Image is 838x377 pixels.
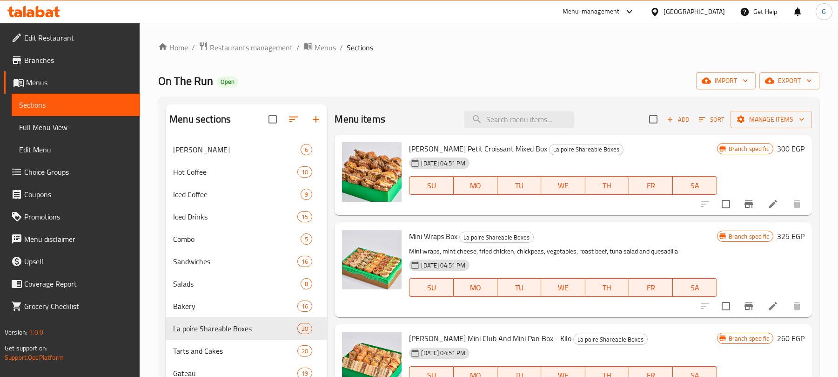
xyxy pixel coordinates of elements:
[166,161,327,183] div: Hot Coffee10
[24,233,133,245] span: Menu disclaimer
[725,232,773,241] span: Branch specific
[24,55,133,66] span: Branches
[199,41,293,54] a: Restaurants management
[409,176,453,195] button: SU
[585,278,629,297] button: TH
[303,41,336,54] a: Menus
[573,334,648,345] div: La poire Shareable Boxes
[629,278,673,297] button: FR
[19,122,133,133] span: Full Menu View
[731,111,812,128] button: Manage items
[541,176,585,195] button: WE
[173,233,301,245] span: Combo
[169,112,231,126] h2: Menu sections
[459,232,534,243] div: La poire Shareable Boxes
[633,281,669,295] span: FR
[497,278,541,297] button: TU
[501,179,537,192] span: TU
[19,99,133,110] span: Sections
[342,142,402,202] img: La Poire Petit Croissant Mixed Box
[173,278,301,289] span: Salads
[342,230,402,289] img: Mini Wraps Box
[545,281,581,295] span: WE
[301,280,312,288] span: 8
[173,189,301,200] span: Iced Coffee
[738,114,804,125] span: Manage items
[24,301,133,312] span: Grocery Checklist
[777,142,804,155] h6: 300 EGP
[644,110,663,129] span: Select section
[4,183,140,206] a: Coupons
[409,229,457,243] span: Mini Wraps Box
[697,112,727,127] button: Sort
[297,211,312,222] div: items
[335,112,385,126] h2: Menu items
[298,324,312,333] span: 20
[158,70,213,91] span: On The Run
[305,108,327,130] button: Add section
[24,256,133,267] span: Upsell
[166,183,327,206] div: Iced Coffee9
[166,295,327,317] div: Bakery16
[301,144,312,155] div: items
[12,138,140,161] a: Edit Menu
[413,281,449,295] span: SU
[563,6,620,17] div: Menu-management
[173,166,297,178] div: Hot Coffee
[725,144,773,153] span: Branch specific
[24,32,133,43] span: Edit Restaurant
[12,116,140,138] a: Full Menu View
[699,114,724,125] span: Sort
[301,190,312,199] span: 9
[24,166,133,178] span: Choice Groups
[417,159,469,168] span: [DATE] 04:51 PM
[298,168,312,177] span: 10
[409,331,571,345] span: [PERSON_NAME] Mini Club And Mini Pan Box - Kilo
[4,206,140,228] a: Promotions
[5,351,64,363] a: Support.OpsPlatform
[725,334,773,343] span: Branch specific
[5,342,47,354] span: Get support on:
[822,7,826,17] span: G
[173,256,297,267] div: Sandwiches
[4,71,140,94] a: Menus
[298,257,312,266] span: 16
[464,111,574,128] input: search
[663,112,693,127] button: Add
[767,301,778,312] a: Edit menu item
[166,340,327,362] div: Tarts and Cakes20
[629,176,673,195] button: FR
[460,232,533,243] span: La poire Shareable Boxes
[409,278,453,297] button: SU
[217,76,238,88] div: Open
[4,161,140,183] a: Choice Groups
[4,250,140,273] a: Upsell
[777,230,804,243] h6: 325 EGP
[704,75,748,87] span: import
[12,94,140,116] a: Sections
[409,142,547,156] span: [PERSON_NAME] Petit Croissant Mixed Box
[716,194,736,214] span: Select to update
[173,345,297,356] span: Tarts and Cakes
[24,211,133,222] span: Promotions
[673,176,717,195] button: SA
[737,193,760,215] button: Branch-specific-item
[173,144,301,155] div: MOULD ELNABY
[663,112,693,127] span: Add item
[158,42,188,53] a: Home
[4,27,140,49] a: Edit Restaurant
[777,332,804,345] h6: 260 EGP
[298,212,312,221] span: 15
[664,7,725,17] div: [GEOGRAPHIC_DATA]
[24,278,133,289] span: Coverage Report
[417,261,469,270] span: [DATE] 04:51 PM
[173,211,297,222] span: Iced Drinks
[716,296,736,316] span: Select to update
[457,179,494,192] span: MO
[210,42,293,53] span: Restaurants management
[786,295,808,317] button: delete
[545,179,581,192] span: WE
